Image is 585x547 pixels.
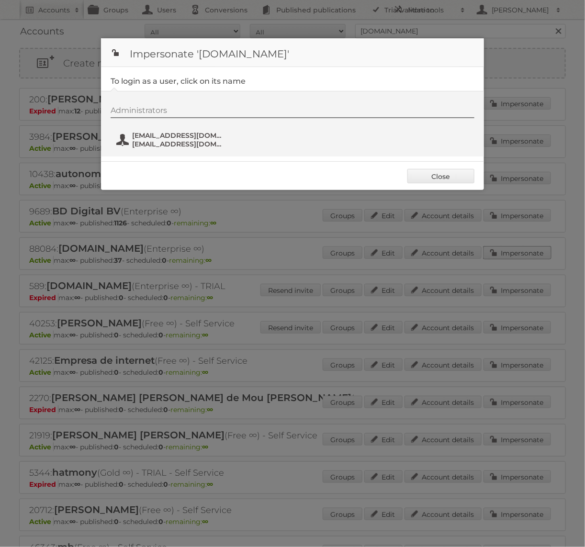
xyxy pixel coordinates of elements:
a: Close [407,169,474,183]
span: [EMAIL_ADDRESS][DOMAIN_NAME] [132,140,225,148]
h1: Impersonate '[DOMAIN_NAME]' [101,38,484,67]
span: [EMAIL_ADDRESS][DOMAIN_NAME] [132,131,225,140]
div: Administrators [111,106,474,118]
button: [EMAIL_ADDRESS][DOMAIN_NAME] [EMAIL_ADDRESS][DOMAIN_NAME] [115,130,228,149]
legend: To login as a user, click on its name [111,77,246,86]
